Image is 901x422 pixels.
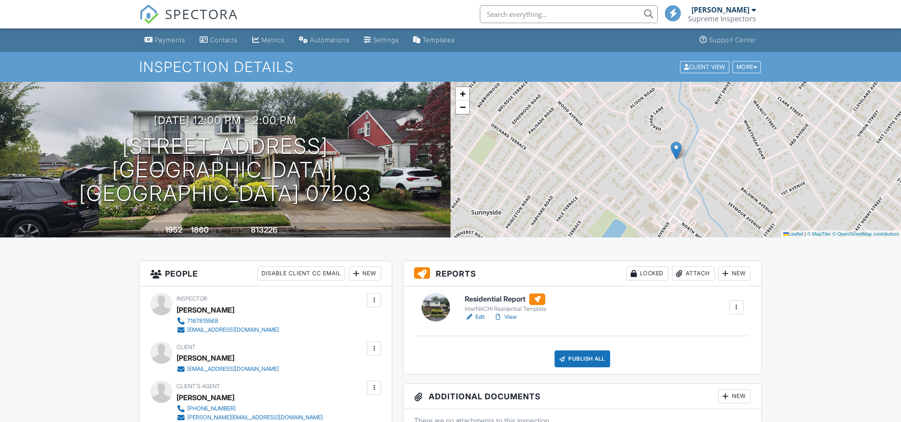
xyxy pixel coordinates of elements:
[139,4,159,24] img: The Best Home Inspection Software - Spectora
[671,141,682,160] img: Marker
[718,266,751,281] div: New
[680,61,729,73] div: Client View
[177,326,279,334] a: [EMAIL_ADDRESS][DOMAIN_NAME]
[555,350,610,367] div: Publish All
[177,351,234,365] div: [PERSON_NAME]
[465,305,547,313] div: InterNACHI Residential Template
[465,293,547,305] h6: Residential Report
[410,32,459,48] a: Templates
[373,36,399,44] div: Settings
[231,227,249,234] span: Lot Size
[249,32,288,48] a: Metrics
[349,266,381,281] div: New
[456,100,469,114] a: Zoom out
[465,313,485,322] a: Edit
[465,293,547,313] a: Residential Report InterNACHI Residential Template
[177,317,279,326] a: 7187815568
[165,225,182,234] div: 1952
[177,404,323,413] a: [PHONE_NUMBER]
[154,227,164,234] span: Built
[807,231,831,237] a: © MapTiler
[403,261,761,286] h3: Reports
[732,61,761,73] div: More
[177,383,220,390] span: Client's Agent
[688,14,756,23] div: Supreme Inspectors
[139,59,762,75] h1: Inspection Details
[177,365,279,374] a: [EMAIL_ADDRESS][DOMAIN_NAME]
[141,32,189,48] a: Payments
[14,135,436,205] h1: [STREET_ADDRESS] [GEOGRAPHIC_DATA], [GEOGRAPHIC_DATA] 07203
[187,414,323,421] div: [PERSON_NAME][EMAIL_ADDRESS][DOMAIN_NAME]
[460,88,466,99] span: +
[494,313,517,322] a: View
[187,405,236,412] div: [PHONE_NUMBER]
[187,366,279,373] div: [EMAIL_ADDRESS][DOMAIN_NAME]
[210,227,222,234] span: sq. ft.
[718,389,751,403] div: New
[177,295,207,302] span: Inspector
[422,36,455,44] div: Templates
[403,384,761,409] h3: Additional Documents
[360,32,402,48] a: Settings
[261,36,285,44] div: Metrics
[709,36,756,44] div: Support Center
[672,266,715,281] div: Attach
[679,63,732,70] a: Client View
[783,231,803,237] a: Leaflet
[177,413,323,422] a: [PERSON_NAME][EMAIL_ADDRESS][DOMAIN_NAME]
[177,344,196,350] span: Client
[456,87,469,100] a: Zoom in
[140,261,392,286] h3: People
[626,266,668,281] div: Locked
[210,36,238,44] div: Contacts
[279,227,290,234] span: sq.ft.
[155,36,185,44] div: Payments
[257,266,345,281] div: Disable Client CC Email
[177,303,234,317] div: [PERSON_NAME]
[310,36,350,44] div: Automations
[692,5,749,14] div: [PERSON_NAME]
[187,318,218,325] div: 7187815568
[139,12,238,31] a: SPECTORA
[804,231,806,237] span: |
[165,4,238,23] span: SPECTORA
[833,231,899,237] a: © OpenStreetMap contributors
[191,225,209,234] div: 1860
[187,326,279,334] div: [EMAIL_ADDRESS][DOMAIN_NAME]
[251,225,278,234] div: 813226
[480,5,658,23] input: Search everything...
[460,101,466,113] span: −
[177,391,234,404] a: [PERSON_NAME]
[696,32,760,48] a: Support Center
[154,114,297,126] h3: [DATE] 12:00 pm - 2:00 pm
[196,32,241,48] a: Contacts
[295,32,353,48] a: Automations (Basic)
